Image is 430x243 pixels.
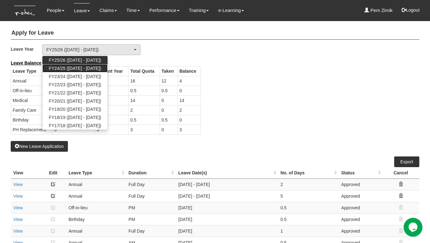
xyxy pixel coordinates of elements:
[13,182,23,187] a: View
[11,76,52,86] td: Annual
[129,125,160,134] td: 3
[126,178,176,190] td: Full Day
[11,95,52,105] td: Medical
[404,218,424,237] iframe: chat widget
[126,3,140,18] a: Time
[126,213,176,225] td: PM
[129,66,160,76] th: Total Quota
[160,95,178,105] td: 0
[129,76,160,86] td: 16
[339,167,382,179] th: Status : activate to sort column ascending
[49,122,101,129] span: FY17/18 ([DATE] - [DATE])
[13,229,23,234] a: View
[160,115,178,125] td: 0.5
[178,86,201,95] td: 0
[129,86,160,95] td: 0.5
[126,202,176,213] td: PM
[160,86,178,95] td: 0.5
[278,190,339,202] td: 5
[66,178,126,190] td: Annual
[11,115,52,125] td: Birthday
[74,3,90,18] a: Leave
[95,76,129,86] td: 16
[160,66,178,76] th: Taken
[178,115,201,125] td: 0
[339,190,382,202] td: Approved
[46,47,133,53] div: FY25/26 ([DATE] - [DATE])
[95,125,129,134] td: 3
[129,115,160,125] td: 0.5
[42,44,141,55] button: FY25/26 ([DATE] - [DATE])
[218,3,244,18] a: e-Learning
[99,3,117,18] a: Claims
[95,86,129,95] td: 0.5
[49,82,101,88] span: FY22/23 ([DATE] - [DATE])
[278,178,339,190] td: 2
[126,167,176,179] th: Duration : activate to sort column ascending
[176,167,278,179] th: Leave Date(s) : activate to sort column ascending
[178,95,201,105] td: 14
[11,167,40,179] th: View
[13,217,23,222] a: View
[160,76,178,86] td: 12
[66,213,126,225] td: Birthday
[176,213,278,225] td: [DATE]
[47,3,65,18] a: People
[394,156,419,167] a: Export
[178,125,201,134] td: 3
[49,65,101,71] span: FY24/25 ([DATE] - [DATE])
[95,66,129,76] th: Current Year
[11,125,52,134] td: PH Replacement
[49,73,101,80] span: FY23/24 ([DATE] - [DATE])
[49,106,101,112] span: FY19/20 ([DATE] - [DATE])
[176,190,278,202] td: [DATE] - [DATE]
[364,3,393,18] a: Pem Zimik
[11,60,41,65] b: Leave Balance
[66,190,126,202] td: Annual
[49,57,101,63] span: FY25/26 ([DATE] - [DATE])
[13,194,23,199] a: View
[339,225,382,237] td: Approved
[149,3,179,18] a: Performance
[95,115,129,125] td: 0.5
[397,3,424,18] button: Logout
[11,27,419,40] h4: Apply for Leave
[66,167,126,179] th: Leave Type : activate to sort column ascending
[383,167,419,179] th: Cancel
[176,202,278,213] td: [DATE]
[66,202,126,213] td: Off-in-lieu
[66,225,126,237] td: Annual
[11,66,52,76] th: Leave Type
[278,202,339,213] td: 0.5
[176,225,278,237] td: [DATE]
[126,190,176,202] td: Full Day
[49,98,101,104] span: FY20/21 ([DATE] - [DATE])
[11,86,52,95] td: Off-in-lieu
[178,76,201,86] td: 4
[13,205,23,210] a: View
[11,141,68,152] button: New Leave Application
[189,3,209,18] a: Training
[160,125,178,134] td: 0
[178,66,201,76] th: Balance
[160,105,178,115] td: 0
[11,105,52,115] td: Family Care
[129,105,160,115] td: 2
[339,213,382,225] td: Approved
[176,178,278,190] td: [DATE] - [DATE]
[278,213,339,225] td: 0.5
[339,178,382,190] td: Approved
[278,167,339,179] th: No. of Days : activate to sort column ascending
[95,105,129,115] td: 2
[11,44,42,54] label: Leave Year
[339,202,382,213] td: Approved
[95,95,129,105] td: 14
[129,95,160,105] td: 14
[126,225,176,237] td: Full Day
[49,114,101,121] span: FY18/19 ([DATE] - [DATE])
[41,167,66,179] th: Edit
[278,225,339,237] td: 1
[49,90,101,96] span: FY21/22 ([DATE] - [DATE])
[178,105,201,115] td: 2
